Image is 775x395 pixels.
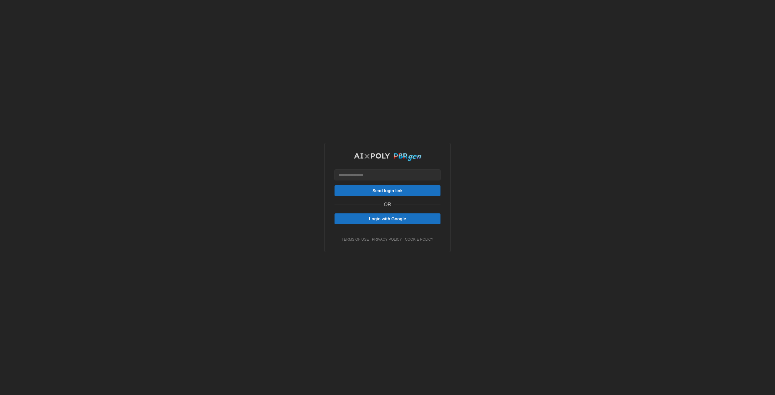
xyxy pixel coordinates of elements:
button: Send login link [335,185,440,196]
button: Login with Google [335,213,440,224]
span: Send login link [372,186,403,196]
a: terms of use [342,237,369,242]
img: AIxPoly PBRgen [354,153,422,162]
p: OR [384,201,391,209]
span: Login with Google [369,214,406,224]
a: cookie policy [405,237,433,242]
a: privacy policy [372,237,402,242]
